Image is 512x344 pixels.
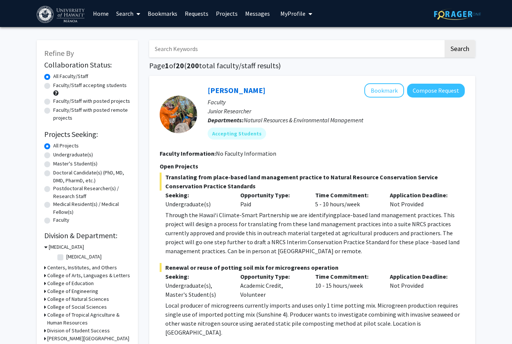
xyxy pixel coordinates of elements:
[445,40,475,57] button: Search
[208,116,244,124] b: Departments:
[160,263,465,272] span: Renewal or reuse of potting soil mix for microgreens operation
[47,327,110,335] h3: Division of Student Success
[66,253,102,261] label: [MEDICAL_DATA]
[181,0,212,27] a: Requests
[390,272,454,281] p: Application Deadline:
[53,200,130,216] label: Medical Resident(s) / Medical Fellow(s)
[112,0,144,27] a: Search
[165,301,465,337] p: Local producer of microgreens currently imports and uses only 1 time potting mix. Microgreen prod...
[44,231,130,240] h2: Division & Department:
[240,191,304,200] p: Opportunity Type:
[208,128,266,140] mat-chip: Accepting Students
[165,191,229,200] p: Seeking:
[53,81,127,89] label: Faculty/Staff accepting students
[160,162,465,171] p: Open Projects
[44,130,130,139] h2: Projects Seeking:
[47,303,107,311] h3: College of Social Sciences
[364,83,404,98] button: Add Linden Schneider to Bookmarks
[47,264,117,272] h3: Centers, Institutes, and Others
[384,272,459,299] div: Not Provided
[47,335,129,342] h3: [PERSON_NAME][GEOGRAPHIC_DATA]
[434,8,481,20] img: ForagerOne Logo
[53,72,88,80] label: All Faculty/Staff
[44,48,74,58] span: Refine By
[165,211,460,255] span: place-based land management practices. This project will design a process for translating from th...
[53,160,97,168] label: Master's Student(s)
[165,281,229,299] div: Undergraduate(s), Master's Student(s)
[240,272,304,281] p: Opportunity Type:
[384,191,459,209] div: Not Provided
[89,0,112,27] a: Home
[212,0,241,27] a: Projects
[315,272,379,281] p: Time Commitment:
[6,310,32,338] iframe: Chat
[144,0,181,27] a: Bookmarks
[53,151,93,159] label: Undergraduate(s)
[241,0,274,27] a: Messages
[44,60,130,69] h2: Collaboration Status:
[187,61,199,70] span: 200
[235,272,310,299] div: Academic Credit, Volunteer
[165,200,229,209] div: Undergraduate(s)
[315,191,379,200] p: Time Commitment:
[47,272,130,279] h3: College of Arts, Languages & Letters
[47,287,98,295] h3: College of Engineering
[208,98,465,107] p: Faculty
[47,295,109,303] h3: College of Natural Sciences
[49,243,84,251] h3: [MEDICAL_DATA]
[149,40,443,57] input: Search Keywords
[244,116,363,124] span: Natural Resources & Environmental Management
[390,191,454,200] p: Application Deadline:
[216,150,276,157] span: No Faculty Information
[208,107,465,116] p: Junior Researcher
[53,106,130,122] label: Faculty/Staff with posted remote projects
[149,61,475,70] h1: Page of ( total faculty/staff results)
[165,272,229,281] p: Seeking:
[280,10,305,17] span: My Profile
[235,191,310,209] div: Paid
[53,142,79,150] label: All Projects
[53,216,69,224] label: Faculty
[160,173,465,191] span: Translating from place-based land management practice to Natural Resource Conservation Service Co...
[53,169,130,185] label: Doctoral Candidate(s) (PhD, MD, DMD, PharmD, etc.)
[53,97,130,105] label: Faculty/Staff with posted projects
[47,311,130,327] h3: College of Tropical Agriculture & Human Resources
[165,61,169,70] span: 1
[47,279,94,287] h3: College of Education
[176,61,184,70] span: 20
[208,86,265,95] a: [PERSON_NAME]
[310,272,385,299] div: 10 - 15 hours/week
[37,6,86,23] img: University of Hawaiʻi at Mānoa Logo
[407,84,465,98] button: Compose Request to Linden Schneider
[165,210,465,255] p: Through the Hawaiʻi Climate-Smart Partnership we are identifying
[53,185,130,200] label: Postdoctoral Researcher(s) / Research Staff
[310,191,385,209] div: 5 - 10 hours/week
[160,150,216,157] b: Faculty Information:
